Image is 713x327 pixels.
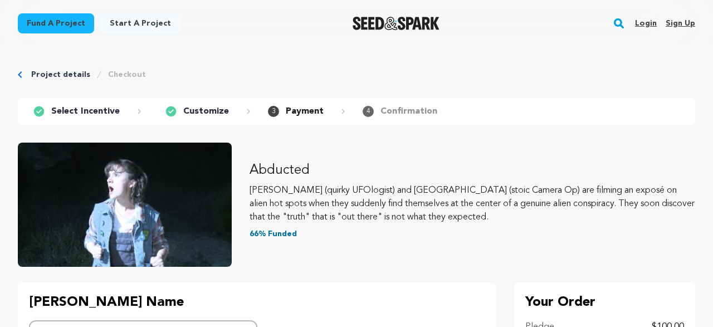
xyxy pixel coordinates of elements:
[635,14,657,32] a: Login
[51,105,120,118] p: Select Incentive
[18,13,94,33] a: Fund a project
[353,17,440,30] img: Seed&Spark Logo Dark Mode
[18,69,695,80] div: Breadcrumb
[250,184,695,224] p: [PERSON_NAME] (quirky UFOlogist) and [GEOGRAPHIC_DATA] (stoic Camera Op) are filming an exposé on...
[268,106,279,117] span: 3
[183,105,229,118] p: Customize
[250,162,695,179] p: Abducted
[363,106,374,117] span: 4
[18,143,232,267] img: Abducted image
[380,105,437,118] p: Confirmation
[666,14,695,32] a: Sign up
[29,294,257,311] p: [PERSON_NAME] Name
[286,105,324,118] p: Payment
[101,13,180,33] a: Start a project
[353,17,440,30] a: Seed&Spark Homepage
[250,228,695,240] p: 66% Funded
[31,69,90,80] a: Project details
[525,294,684,311] p: Your Order
[108,69,146,80] a: Checkout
